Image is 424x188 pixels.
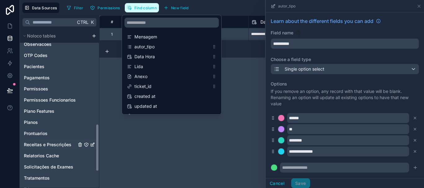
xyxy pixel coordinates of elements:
[134,113,210,119] span: uuid
[271,17,373,25] span: Learn about the different fields you can add
[285,66,324,72] span: Single option select
[134,83,210,90] span: ticket_id
[125,3,159,12] button: Find column
[271,177,289,184] button: Bulk add
[271,17,381,25] a: Learn about the different fields you can add
[271,88,419,107] p: If you remove an option, any record with that value will be blank. Renaming an option will update...
[32,6,57,10] span: Data Sources
[271,64,419,74] button: Single option select
[134,63,210,70] span: Lida
[134,54,210,60] span: Data Hora
[260,19,281,25] span: Data Hora
[111,32,113,37] div: 1
[97,6,120,10] span: Permissions
[134,103,210,109] span: updated at
[271,56,419,63] label: Choose a field type
[134,73,210,80] span: Anexo
[76,18,89,26] span: Ctrl
[90,20,94,24] span: K
[134,6,157,10] span: Find column
[161,3,191,12] button: New field
[271,30,293,36] label: Field name
[134,93,210,99] span: created at
[171,6,189,10] span: New field
[22,2,59,13] button: Data Sources
[134,34,210,40] span: Mensagem
[122,15,221,114] div: scrollable content
[88,3,124,12] a: Permissions
[64,3,86,12] button: Filter
[104,20,120,24] div: #
[88,3,122,12] button: Permissions
[74,6,83,10] span: Filter
[134,44,210,50] span: autor_tipo
[271,81,419,87] label: Options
